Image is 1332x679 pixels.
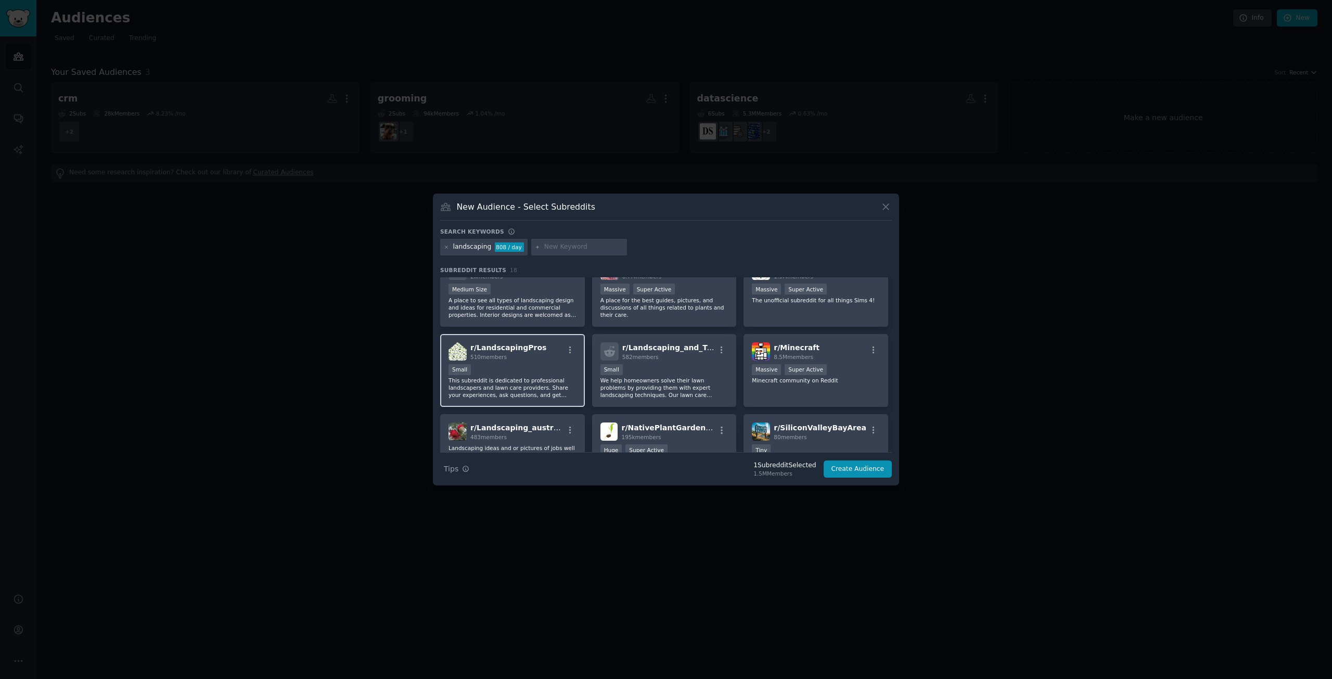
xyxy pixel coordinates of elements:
[444,464,458,475] span: Tips
[449,284,491,294] div: Medium Size
[440,228,504,235] h3: Search keywords
[785,364,827,375] div: Super Active
[753,461,816,470] div: 1 Subreddit Selected
[622,343,725,352] span: r/ Landscaping_and_Trees
[449,297,577,318] p: A place to see all types of landscaping design and ideas for residential and commercial propertie...
[752,444,771,455] div: Tiny
[449,342,467,361] img: LandscapingPros
[633,284,675,294] div: Super Active
[752,422,770,441] img: SiliconValleyBayArea
[470,354,507,360] span: 510 members
[440,266,506,274] span: Subreddit Results
[774,354,813,360] span: 8.5M members
[600,444,622,455] div: Huge
[621,434,661,440] span: 195k members
[774,343,819,352] span: r/ Minecraft
[600,284,630,294] div: Massive
[600,364,623,375] div: Small
[510,267,517,273] span: 18
[774,434,806,440] span: 80 members
[752,377,880,384] p: Minecraft community on Reddit
[449,444,577,466] p: Landscaping ideas and or pictures of jobs well done, helpful tips and tricks regarding landscapin...
[449,422,467,441] img: Landscaping_australia
[457,201,595,212] h3: New Audience - Select Subreddits
[449,377,577,399] p: This subreddit is dedicated to professional landscapers and lawn care providers. Share your exper...
[752,297,880,304] p: The unofficial subreddit for all things Sims 4!
[470,343,546,352] span: r/ LandscapingPros
[774,424,866,432] span: r/ SiliconValleyBayArea
[440,460,473,478] button: Tips
[752,364,781,375] div: Massive
[600,422,618,441] img: NativePlantGardening
[752,342,770,361] img: Minecraft
[785,284,827,294] div: Super Active
[449,364,471,375] div: Small
[600,377,728,399] p: We help homeowners solve their lawn problems by providing them with expert landscaping techniques...
[544,242,623,252] input: New Keyword
[495,242,524,252] div: 808 / day
[753,470,816,477] div: 1.5M Members
[625,444,668,455] div: Super Active
[621,424,719,432] span: r/ NativePlantGardening
[453,242,492,252] div: landscaping
[470,424,568,432] span: r/ Landscaping_australia
[600,297,728,318] p: A place for the best guides, pictures, and discussions of all things related to plants and their ...
[622,354,659,360] span: 582 members
[752,284,781,294] div: Massive
[470,434,507,440] span: 483 members
[824,460,892,478] button: Create Audience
